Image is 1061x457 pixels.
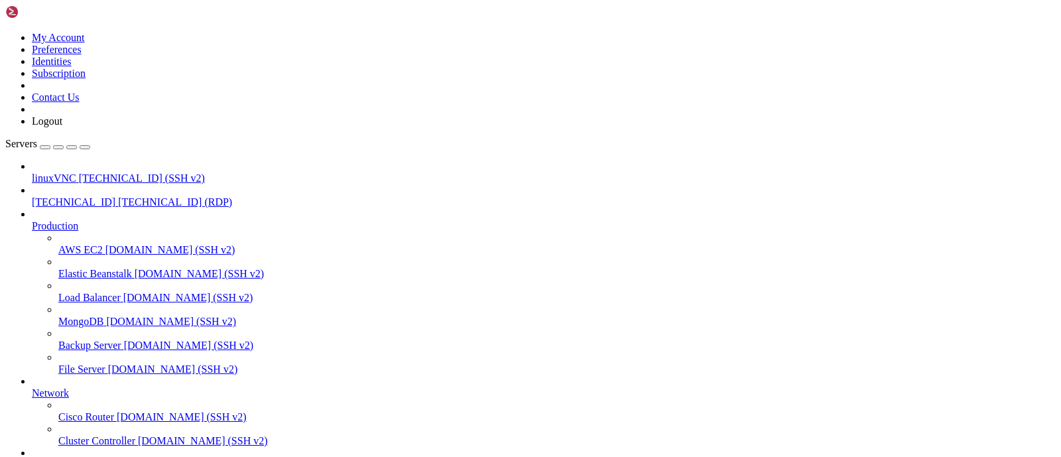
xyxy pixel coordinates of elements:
li: Cluster Controller [DOMAIN_NAME] (SSH v2) [58,423,1056,447]
span: [DOMAIN_NAME] (SSH v2) [138,435,268,446]
a: Cluster Controller [DOMAIN_NAME] (SSH v2) [58,435,1056,447]
a: Logout [32,115,62,127]
a: Contact Us [32,92,80,103]
li: MongoDB [DOMAIN_NAME] (SSH v2) [58,304,1056,328]
a: Identities [32,56,72,67]
li: Elastic Beanstalk [DOMAIN_NAME] (SSH v2) [58,256,1056,280]
a: linuxVNC [TECHNICAL_ID] (SSH v2) [32,172,1056,184]
span: Network [32,387,69,399]
img: Shellngn [5,5,82,19]
span: AWS EC2 [58,244,103,255]
a: My Account [32,32,85,43]
span: Production [32,220,78,231]
a: Backup Server [DOMAIN_NAME] (SSH v2) [58,340,1056,352]
span: [DOMAIN_NAME] (SSH v2) [135,268,265,279]
a: File Server [DOMAIN_NAME] (SSH v2) [58,363,1056,375]
span: linuxVNC [32,172,76,184]
li: linuxVNC [TECHNICAL_ID] (SSH v2) [32,161,1056,184]
span: File Server [58,363,105,375]
a: MongoDB [DOMAIN_NAME] (SSH v2) [58,316,1056,328]
span: [TECHNICAL_ID] (RDP) [118,196,232,208]
a: Servers [5,138,90,149]
li: Network [32,375,1056,447]
li: AWS EC2 [DOMAIN_NAME] (SSH v2) [58,232,1056,256]
li: [TECHNICAL_ID] [TECHNICAL_ID] (RDP) [32,184,1056,208]
span: [TECHNICAL_ID] (SSH v2) [79,172,205,184]
span: [DOMAIN_NAME] (SSH v2) [124,340,254,351]
span: Servers [5,138,37,149]
span: [TECHNICAL_ID] [32,196,115,208]
a: Subscription [32,68,86,79]
li: Production [32,208,1056,375]
span: MongoDB [58,316,103,327]
li: Load Balancer [DOMAIN_NAME] (SSH v2) [58,280,1056,304]
a: Cisco Router [DOMAIN_NAME] (SSH v2) [58,411,1056,423]
a: Elastic Beanstalk [DOMAIN_NAME] (SSH v2) [58,268,1056,280]
span: Backup Server [58,340,121,351]
a: Preferences [32,44,82,55]
a: Production [32,220,1056,232]
span: [DOMAIN_NAME] (SSH v2) [105,244,235,255]
span: Cisco Router [58,411,114,423]
a: [TECHNICAL_ID] [TECHNICAL_ID] (RDP) [32,196,1056,208]
span: [DOMAIN_NAME] (SSH v2) [106,316,236,327]
span: Load Balancer [58,292,121,303]
a: Network [32,387,1056,399]
a: Load Balancer [DOMAIN_NAME] (SSH v2) [58,292,1056,304]
span: Elastic Beanstalk [58,268,132,279]
span: Cluster Controller [58,435,135,446]
span: [DOMAIN_NAME] (SSH v2) [108,363,238,375]
li: File Server [DOMAIN_NAME] (SSH v2) [58,352,1056,375]
a: AWS EC2 [DOMAIN_NAME] (SSH v2) [58,244,1056,256]
span: [DOMAIN_NAME] (SSH v2) [123,292,253,303]
span: [DOMAIN_NAME] (SSH v2) [117,411,247,423]
li: Cisco Router [DOMAIN_NAME] (SSH v2) [58,399,1056,423]
li: Backup Server [DOMAIN_NAME] (SSH v2) [58,328,1056,352]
